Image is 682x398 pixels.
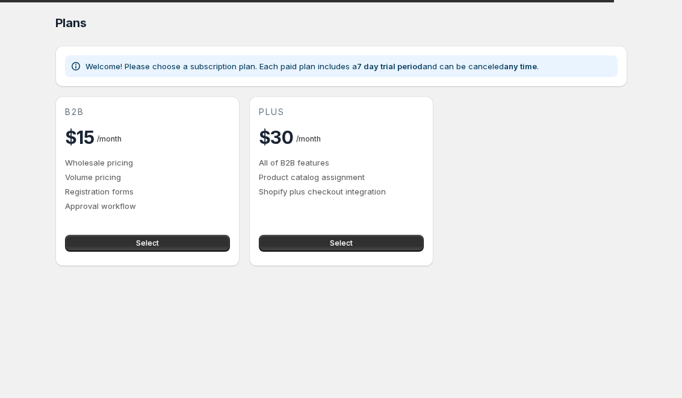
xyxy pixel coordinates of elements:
[259,125,294,149] h2: $30
[65,106,84,118] span: b2b
[357,61,423,71] b: 7 day trial period
[259,185,424,197] p: Shopify plus checkout integration
[65,235,230,252] button: Select
[296,134,321,143] span: / month
[330,238,353,248] span: Select
[259,171,424,183] p: Product catalog assignment
[85,60,539,72] p: Welcome! Please choose a subscription plan. Each paid plan includes a and can be canceled .
[504,61,537,71] b: any time
[259,157,424,169] p: All of B2B features
[65,157,230,169] p: Wholesale pricing
[259,235,424,252] button: Select
[55,16,87,30] span: Plans
[136,238,159,248] span: Select
[65,185,230,197] p: Registration forms
[97,134,122,143] span: / month
[65,171,230,183] p: Volume pricing
[65,200,230,212] p: Approval workflow
[259,106,285,118] span: plus
[65,125,95,149] h2: $15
